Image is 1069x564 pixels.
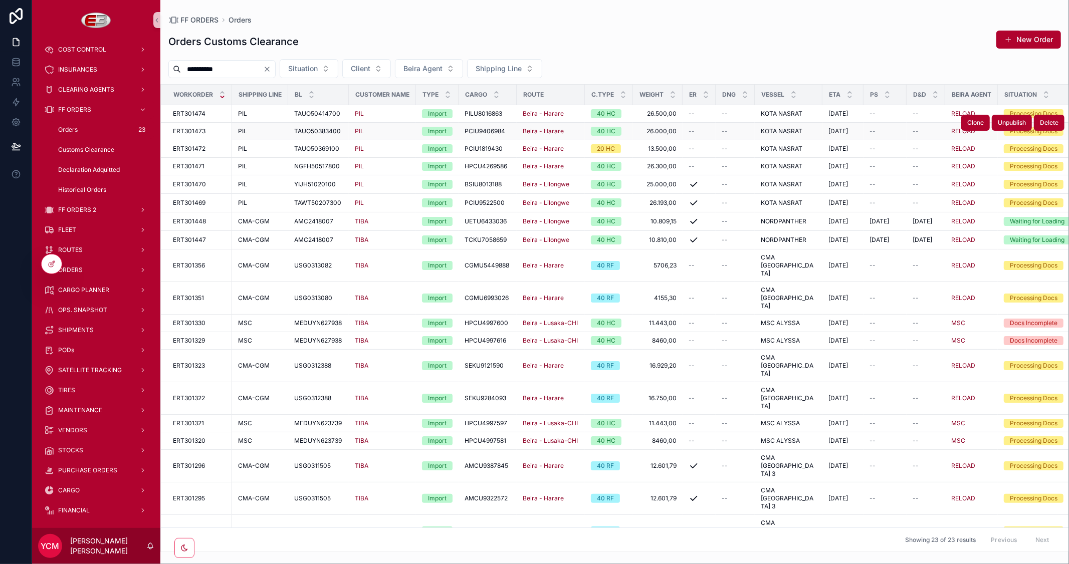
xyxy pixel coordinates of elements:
[591,162,627,171] a: 40 HC
[465,145,503,153] span: PCIU1819430
[761,199,816,207] a: KOTA NASRAT
[465,162,507,170] span: HPCU4269586
[828,145,848,153] span: [DATE]
[761,145,816,153] a: KOTA NASRAT
[913,127,919,135] span: --
[761,199,802,207] span: KOTA NASRAT
[689,127,710,135] a: --
[639,180,677,188] a: 25.000,00
[870,145,876,153] span: --
[828,217,858,225] a: [DATE]
[689,127,695,135] span: --
[465,110,502,118] span: PILU8016863
[523,217,569,225] a: Beira - Lilongwe
[639,110,677,118] span: 26.500,00
[38,221,154,239] a: FLEET
[355,180,410,188] a: PIL
[294,217,333,225] span: AMC2418007
[1010,198,1057,207] div: Processing Docs
[597,162,615,171] div: 40 HC
[294,110,343,118] a: TAUO50414700
[294,162,340,170] span: NGFH50517800
[639,127,677,135] a: 26.000,00
[294,180,336,188] span: YIJH51020100
[951,110,975,118] a: RELOAD
[639,145,677,153] span: 13.500,00
[58,186,106,194] span: Historical Orders
[465,180,502,188] span: BSIU8013188
[828,162,858,170] a: [DATE]
[870,199,901,207] a: --
[523,180,579,188] a: Beira - Lilongwe
[422,217,453,226] a: Import
[597,217,615,226] div: 40 HC
[467,59,542,78] button: Select Button
[342,59,391,78] button: Select Button
[422,198,453,207] a: Import
[870,162,876,170] span: --
[238,162,247,170] span: PIL
[689,162,695,170] span: --
[355,145,410,153] a: PIL
[422,162,453,171] a: Import
[951,199,975,207] span: RELOAD
[355,180,364,188] a: PIL
[913,180,939,188] a: --
[294,180,343,188] a: YIJH51020100
[967,119,984,127] span: Clone
[238,110,282,118] a: PIL
[294,127,341,135] span: TAUO50383400
[761,180,802,188] span: KOTA NASRAT
[591,127,627,136] a: 40 HC
[828,110,848,118] span: [DATE]
[761,180,816,188] a: KOTA NASRAT
[722,199,728,207] span: --
[355,110,410,118] a: PIL
[951,180,975,188] a: RELOAD
[992,115,1032,131] button: Unpublish
[722,180,749,188] a: --
[355,217,368,225] a: TIBA
[465,145,511,153] a: PCIU1819430
[951,145,975,153] a: RELOAD
[465,162,511,170] a: HPCU4269586
[428,144,447,153] div: Import
[465,127,505,135] span: PCIU9406984
[951,162,975,170] span: RELOAD
[523,162,564,170] span: Beira - Harare
[523,199,579,207] a: Beira - Lilongwe
[523,110,579,118] a: Beira - Harare
[951,127,975,135] span: RELOAD
[355,145,364,153] span: PIL
[355,127,410,135] a: PIL
[639,199,677,207] a: 26.193,00
[294,145,339,153] span: TAUO50369100
[722,162,728,170] span: --
[913,145,919,153] span: --
[263,65,275,73] button: Clear
[951,162,992,170] a: RELOAD
[280,59,338,78] button: Select Button
[828,127,858,135] a: [DATE]
[238,162,282,170] a: PIL
[689,145,695,153] span: --
[135,124,148,136] div: 23
[58,46,106,54] span: COST CONTROL
[870,110,876,118] span: --
[996,31,1061,49] button: New Order
[173,145,226,153] a: ERT301472
[998,119,1026,127] span: Unpublish
[951,110,992,118] a: RELOAD
[238,127,247,135] span: PIL
[355,199,410,207] a: PIL
[870,199,876,207] span: --
[828,127,848,135] span: [DATE]
[465,199,511,207] a: PCIU9522500
[870,217,901,225] a: [DATE]
[355,127,364,135] span: PIL
[639,162,677,170] span: 26.300,00
[761,162,816,170] a: KOTA NASRAT
[422,127,453,136] a: Import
